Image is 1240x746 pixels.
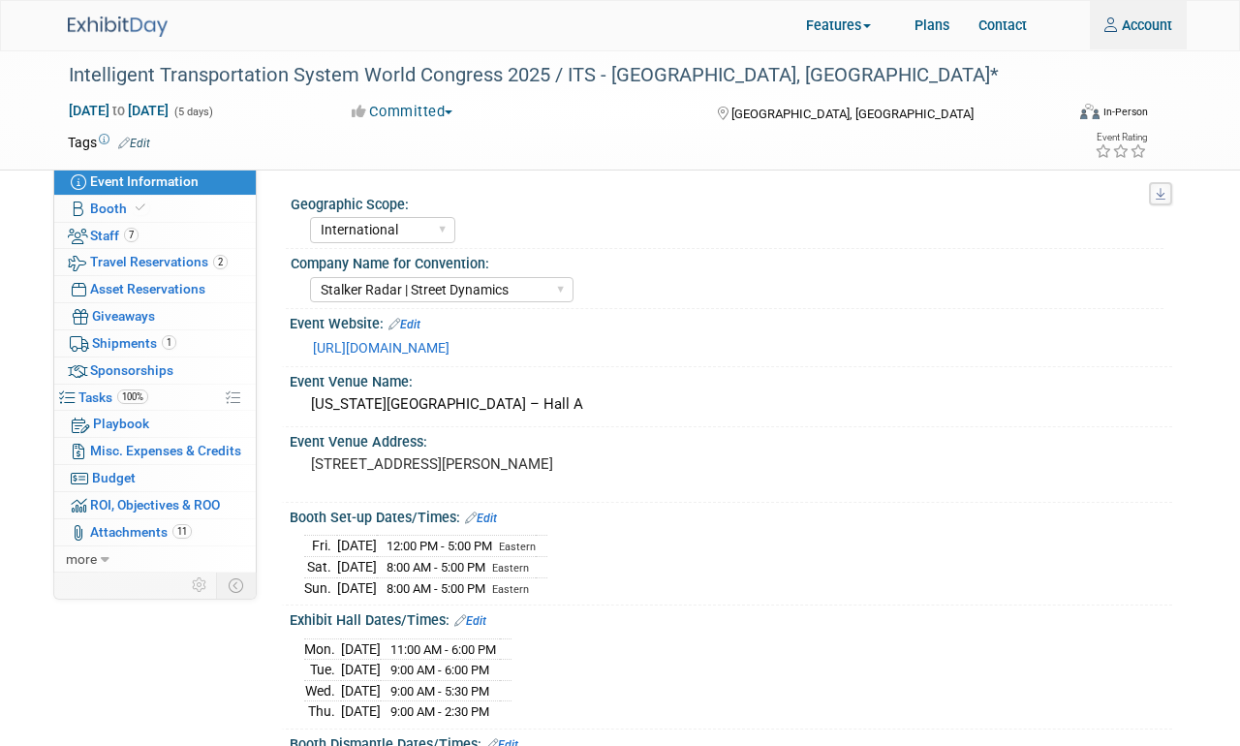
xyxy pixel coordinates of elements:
td: [DATE] [337,577,377,598]
span: 2 [213,255,228,269]
a: [URL][DOMAIN_NAME] [313,340,449,356]
span: Asset Reservations [90,281,205,296]
div: [US_STATE][GEOGRAPHIC_DATA] – Hall A [304,389,1158,420]
button: Committed [345,102,460,122]
span: 12:00 PM - 5:00 PM [387,539,492,553]
td: Personalize Event Tab Strip [183,573,217,598]
a: Account [1090,1,1187,49]
div: Exhibit Hall Dates/Times: [290,606,1172,631]
td: [DATE] [337,536,377,557]
a: Travel Reservations2 [54,249,256,275]
div: Event Rating [1095,133,1147,142]
a: Plans [900,1,964,49]
a: Event Information [54,169,256,195]
a: Edit [388,318,420,331]
span: Eastern [492,583,529,596]
span: 9:00 AM - 5:30 PM [390,684,489,699]
a: Shipments1 [54,330,256,357]
span: Shipments [92,335,176,351]
span: 8:00 AM - 5:00 PM [387,560,485,575]
span: Travel Reservations [90,254,228,269]
a: Edit [454,614,486,628]
td: [DATE] [341,660,381,681]
div: In-Person [1102,105,1148,119]
a: Edit [118,137,150,150]
a: Staff7 [54,223,256,249]
span: Giveaways [92,308,155,324]
span: (5 days) [172,106,213,118]
span: Eastern [492,562,529,575]
img: Format-Inperson.png [1080,104,1100,119]
span: 9:00 AM - 6:00 PM [390,663,489,677]
a: Booth [54,196,256,222]
td: Tue. [304,660,341,681]
div: Intelligent Transportation System World Congress 2025 / ITS - [GEOGRAPHIC_DATA], [GEOGRAPHIC_DATA]* [62,58,1056,93]
a: Playbook [54,411,256,437]
div: Company Name for Convention: [291,249,1163,273]
span: 8:00 AM - 5:00 PM [387,581,485,596]
a: Edit [465,512,497,525]
a: Misc. Expenses & Credits [54,438,256,464]
a: Contact [964,1,1041,49]
a: Sponsorships [54,357,256,384]
img: ExhibitDay [68,16,168,37]
a: Attachments11 [54,519,256,545]
span: 7 [124,228,139,242]
span: [GEOGRAPHIC_DATA], [GEOGRAPHIC_DATA] [731,107,974,121]
span: Booth [90,201,149,216]
i: Booth reservation complete [136,202,145,213]
span: 1 [162,335,176,350]
td: [DATE] [337,556,377,577]
pre: [STREET_ADDRESS][PERSON_NAME] [311,455,636,473]
div: Event Venue Address: [290,427,1172,451]
a: more [54,546,256,573]
td: Fri. [304,536,337,557]
td: Sun. [304,577,337,598]
span: 9:00 AM - 2:30 PM [390,704,489,719]
td: [DATE] [341,680,381,701]
div: Booth Set-up Dates/Times: [290,503,1172,528]
span: to [109,103,128,118]
span: 11:00 AM - 6:00 PM [390,642,496,657]
span: ROI, Objectives & ROO [90,497,220,513]
a: ROI, Objectives & ROO [54,492,256,518]
td: Tags [68,133,150,152]
span: Staff [90,228,139,243]
span: Playbook [93,416,149,431]
span: Tasks [78,389,148,405]
a: Tasks100% [54,385,256,411]
span: Misc. Expenses & Credits [90,443,241,458]
a: Budget [54,465,256,491]
a: Features [791,3,900,50]
a: Giveaways [54,303,256,329]
td: [DATE] [341,638,381,660]
span: 100% [117,389,148,404]
span: Sponsorships [90,362,173,378]
span: Attachments [90,524,192,540]
td: Wed. [304,680,341,701]
div: Geographic Scope: [291,190,1163,214]
td: Toggle Event Tabs [217,573,257,598]
div: Event Format [992,101,1148,130]
td: Sat. [304,556,337,577]
div: Event Website: [290,309,1172,334]
span: Eastern [499,541,536,553]
span: more [66,551,97,567]
span: [DATE] [DATE] [68,102,170,119]
span: 11 [172,524,192,539]
td: Thu. [304,701,341,722]
td: [DATE] [341,701,381,722]
span: Event Information [90,173,199,189]
td: Mon. [304,638,341,660]
a: Asset Reservations [54,276,256,302]
span: Budget [92,470,136,485]
div: Event Venue Name: [290,367,1172,391]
